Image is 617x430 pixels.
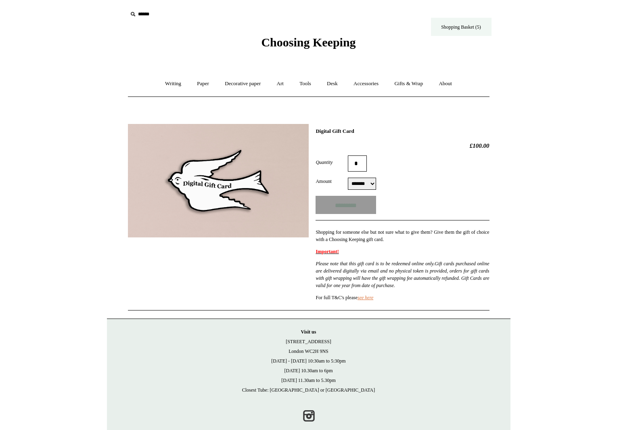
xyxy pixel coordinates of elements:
[270,73,291,94] a: Art
[431,18,492,36] a: Shopping Basket (5)
[316,178,348,185] label: Amount
[316,249,339,254] strong: Important!
[158,73,188,94] a: Writing
[115,327,502,395] p: [STREET_ADDRESS] London WC2H 9NS [DATE] - [DATE] 10:30am to 5:30pm [DATE] 10.30am to 6pm [DATE] 1...
[316,142,489,149] h2: £100.00
[316,261,489,288] em: Please note that this gift card is to be redeemed online only. Gift cards purchased online are de...
[316,159,348,166] label: Quantity
[301,329,316,335] strong: Visit us
[261,42,356,48] a: Choosing Keeping
[358,295,373,300] a: see here
[218,73,268,94] a: Decorative paper
[387,73,430,94] a: Gifts & Wrap
[292,73,318,94] a: Tools
[316,294,489,301] p: For full T&C's please
[316,128,489,134] h1: Digital Gift Card
[128,124,309,237] img: Digital Gift Card
[320,73,345,94] a: Desk
[190,73,216,94] a: Paper
[431,73,459,94] a: About
[261,36,356,49] span: Choosing Keeping
[316,229,489,243] p: Shopping for someone else but not sure what to give them? Give them the gift of choice with a Cho...
[300,407,318,425] a: Instagram
[346,73,386,94] a: Accessories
